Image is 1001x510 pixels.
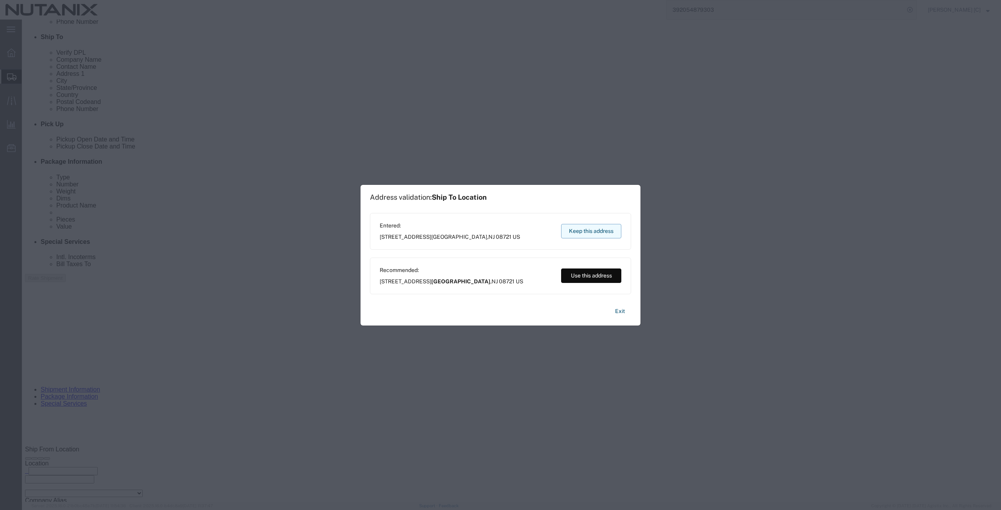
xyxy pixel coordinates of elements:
[370,193,487,202] h1: Address validation:
[431,278,490,285] span: [GEOGRAPHIC_DATA]
[492,278,498,285] span: NJ
[432,193,487,201] span: Ship To Location
[380,222,520,230] span: Entered:
[513,234,520,240] span: US
[499,278,515,285] span: 08721
[431,234,487,240] span: [GEOGRAPHIC_DATA]
[516,278,523,285] span: US
[488,234,495,240] span: NJ
[380,266,523,274] span: Recommended:
[609,304,631,318] button: Exit
[496,234,511,240] span: 08721
[380,277,523,286] span: [STREET_ADDRESS] ,
[380,233,520,241] span: [STREET_ADDRESS] ,
[561,268,621,283] button: Use this address
[561,224,621,238] button: Keep this address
